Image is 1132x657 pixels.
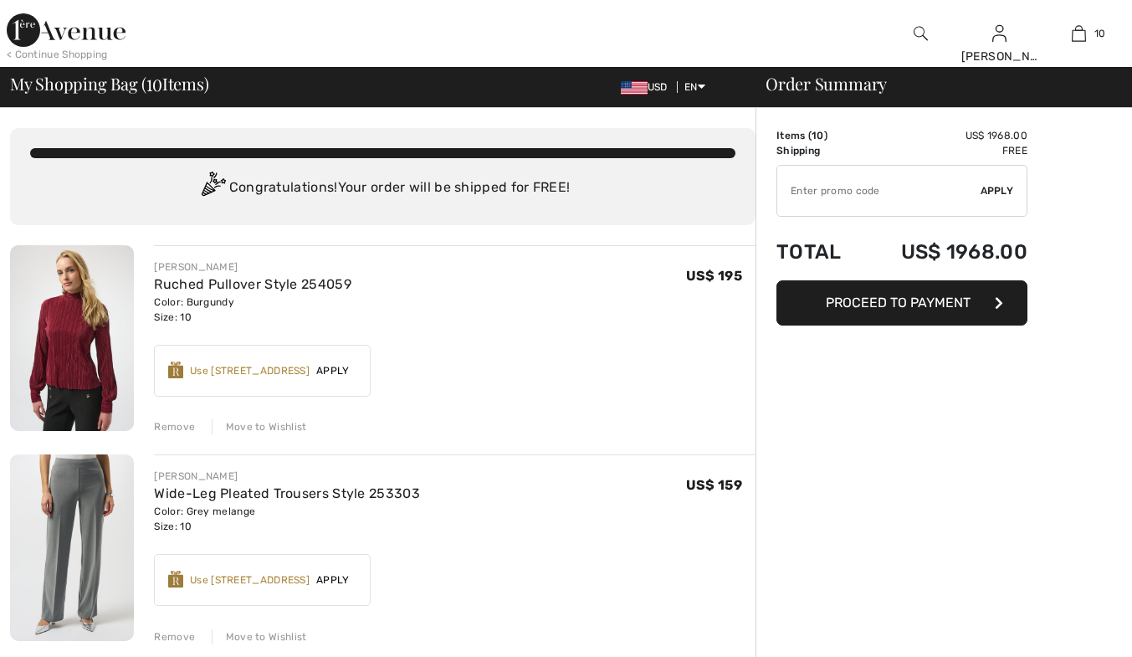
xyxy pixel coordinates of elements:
span: Apply [981,183,1014,198]
span: USD [621,81,674,93]
img: 1ère Avenue [7,13,125,47]
div: Move to Wishlist [212,419,307,434]
a: Sign In [992,25,1007,41]
img: US Dollar [621,81,648,95]
a: Ruched Pullover Style 254059 [154,276,351,292]
div: Remove [154,629,195,644]
span: US$ 195 [686,268,742,284]
img: Reward-Logo.svg [168,571,183,588]
img: Reward-Logo.svg [168,362,183,378]
img: search the website [914,23,928,44]
div: Use [STREET_ADDRESS] [190,363,310,378]
td: US$ 1968.00 [862,128,1027,143]
span: 10 [1094,26,1106,41]
span: EN [684,81,705,93]
div: Color: Burgundy Size: 10 [154,295,351,325]
span: US$ 159 [686,477,742,493]
div: [PERSON_NAME] [154,259,351,275]
img: Congratulation2.svg [196,172,229,205]
td: Shipping [776,143,862,158]
a: Wide-Leg Pleated Trousers Style 253303 [154,485,419,501]
div: Remove [154,419,195,434]
span: Proceed to Payment [826,295,971,311]
div: [PERSON_NAME] [154,469,419,484]
div: Color: Grey melange Size: 10 [154,504,419,534]
td: US$ 1968.00 [862,223,1027,280]
img: Wide-Leg Pleated Trousers Style 253303 [10,454,134,640]
img: My Info [992,23,1007,44]
span: Apply [310,572,356,588]
td: Items ( ) [776,128,862,143]
div: [PERSON_NAME] [961,48,1039,65]
span: 10 [146,71,162,93]
input: Promo code [777,166,981,216]
td: Free [862,143,1027,158]
span: My Shopping Bag ( Items) [10,75,209,92]
td: Total [776,223,862,280]
span: 10 [812,130,824,141]
div: Congratulations! Your order will be shipped for FREE! [30,172,735,205]
a: 10 [1040,23,1118,44]
div: < Continue Shopping [7,47,108,62]
button: Proceed to Payment [776,280,1027,326]
span: Apply [310,363,356,378]
div: Order Summary [745,75,1122,92]
img: Ruched Pullover Style 254059 [10,245,134,431]
div: Move to Wishlist [212,629,307,644]
img: My Bag [1072,23,1086,44]
div: Use [STREET_ADDRESS] [190,572,310,588]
